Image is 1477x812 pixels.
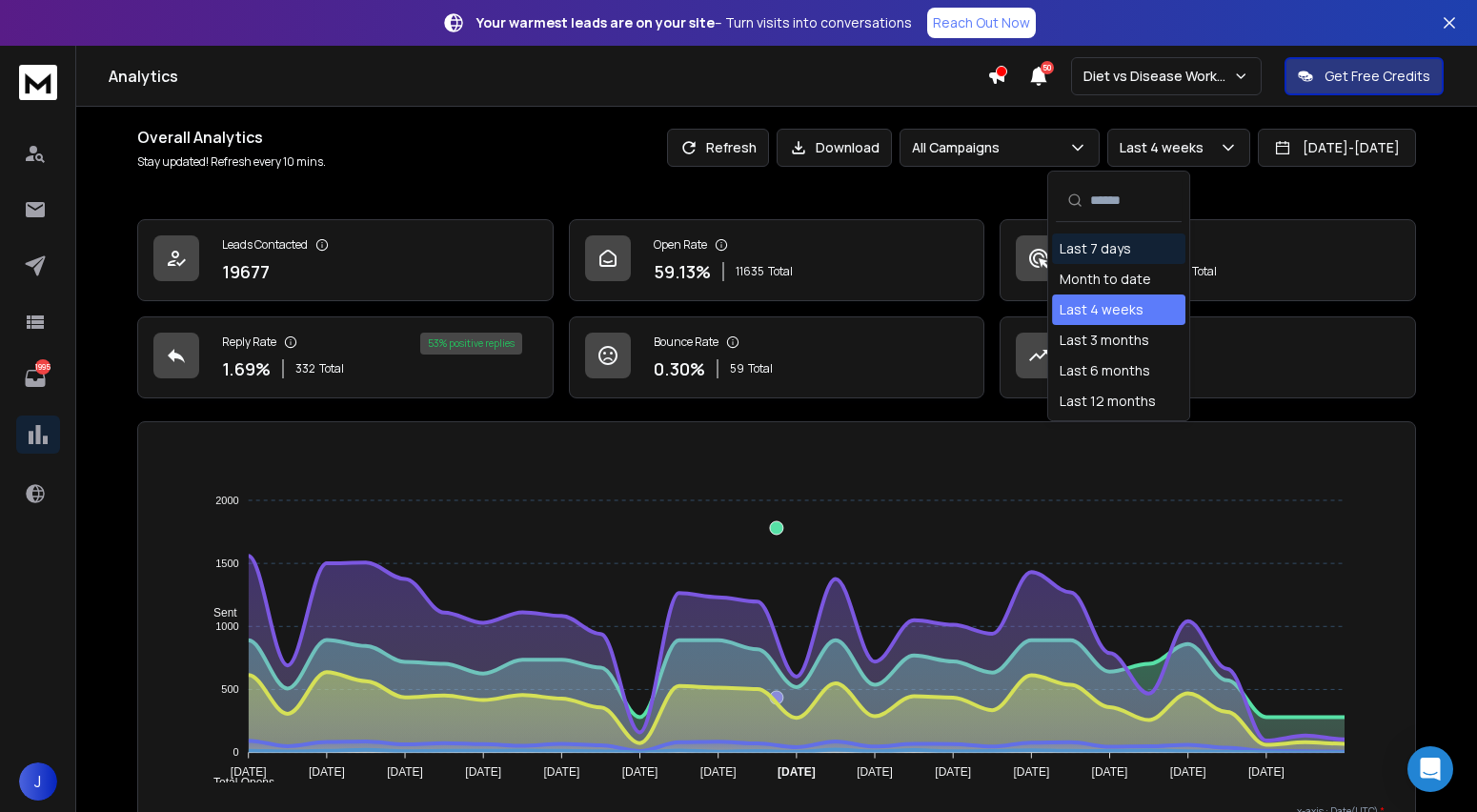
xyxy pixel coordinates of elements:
a: Bounce Rate0.30%59Total [569,316,985,398]
tspan: 2000 [215,495,238,506]
span: Total [748,361,773,376]
span: Total [1192,264,1217,279]
span: 332 [295,361,315,376]
tspan: [DATE] [1014,765,1050,779]
p: 1995 [35,359,51,375]
h1: Analytics [109,65,987,88]
tspan: [DATE] [387,765,423,779]
tspan: [DATE] [1248,765,1285,779]
p: Leads Contacted [222,237,308,253]
a: Leads Contacted19677 [137,219,554,301]
div: Last 6 months [1060,361,1150,380]
p: Download [816,138,880,157]
tspan: [DATE] [700,765,737,779]
button: Get Free Credits [1285,57,1444,95]
a: Open Rate59.13%11635Total [569,219,985,301]
p: All Campaigns [912,138,1007,157]
button: J [19,762,57,801]
a: Reach Out Now [927,8,1036,38]
p: Diet vs Disease Workspace [1083,67,1233,86]
a: 1995 [16,359,54,397]
div: Last 7 days [1060,239,1131,258]
p: Stay updated! Refresh every 10 mins. [137,154,326,170]
tspan: [DATE] [1092,765,1128,779]
p: – Turn visits into conversations [476,13,912,32]
tspan: 0 [233,746,238,758]
div: Last 12 months [1060,392,1156,411]
tspan: [DATE] [857,765,893,779]
p: 19677 [222,258,270,285]
p: Last 4 weeks [1120,138,1211,157]
tspan: 500 [221,683,238,695]
span: 59 [730,361,744,376]
p: 0.30 % [654,355,705,382]
button: Refresh [667,129,769,167]
div: Open Intercom Messenger [1407,746,1453,792]
p: Refresh [706,138,757,157]
tspan: [DATE] [778,765,816,779]
div: Month to date [1060,270,1151,289]
p: Get Free Credits [1325,67,1430,86]
tspan: [DATE] [231,765,267,779]
p: Open Rate [654,237,707,253]
tspan: [DATE] [1170,765,1206,779]
span: Total [319,361,344,376]
div: Last 3 months [1060,331,1149,350]
div: 53 % positive replies [420,333,522,355]
span: Total [768,264,793,279]
a: Reply Rate1.69%332Total53% positive replies [137,316,554,398]
div: Last 4 weeks [1060,300,1143,319]
span: Total Opens [199,776,274,789]
a: Click Rate9.40%1849Total [1000,219,1416,301]
a: Opportunities176$17600 [1000,316,1416,398]
button: [DATE]-[DATE] [1258,129,1416,167]
h1: Overall Analytics [137,126,326,149]
tspan: [DATE] [935,765,971,779]
p: 1.69 % [222,355,271,382]
span: 11635 [736,264,764,279]
tspan: [DATE] [543,765,579,779]
span: Sent [199,606,237,619]
tspan: 1000 [215,620,238,632]
button: Download [777,129,892,167]
img: logo [19,65,57,100]
tspan: [DATE] [622,765,658,779]
p: 59.13 % [654,258,711,285]
tspan: [DATE] [309,765,345,779]
strong: Your warmest leads are on your site [476,13,715,31]
p: Reach Out Now [933,13,1030,32]
span: 50 [1041,61,1054,74]
tspan: [DATE] [465,765,501,779]
p: Reply Rate [222,335,276,350]
tspan: 1500 [215,558,238,569]
p: Bounce Rate [654,335,718,350]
